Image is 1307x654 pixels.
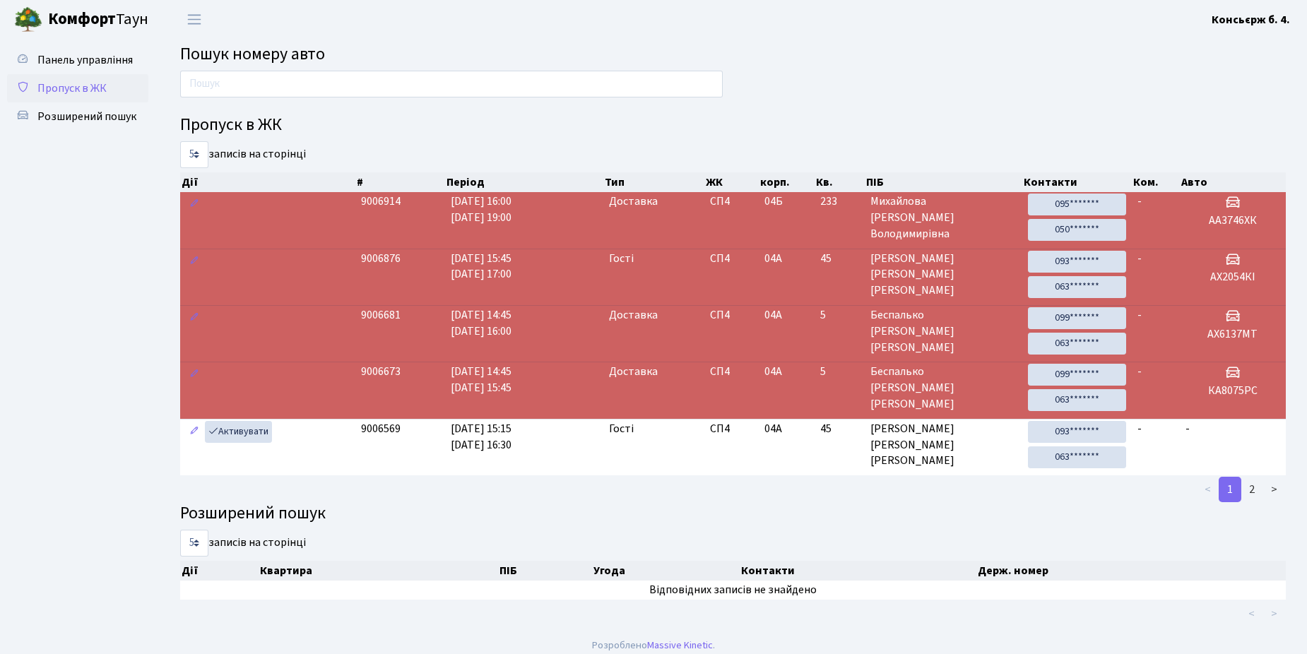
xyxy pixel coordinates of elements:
[870,251,1017,299] span: [PERSON_NAME] [PERSON_NAME] [PERSON_NAME]
[48,8,148,32] span: Таун
[609,251,634,267] span: Гості
[609,307,658,323] span: Доставка
[361,194,401,209] span: 9006914
[1137,251,1142,266] span: -
[180,172,355,192] th: Дії
[186,251,203,273] a: Редагувати
[1185,384,1280,398] h5: КА8075РС
[1185,421,1190,436] span: -
[870,194,1017,242] span: Михайлова [PERSON_NAME] Володимирівна
[451,194,511,225] span: [DATE] 16:00 [DATE] 19:00
[1132,172,1179,192] th: Ком.
[1212,11,1290,28] a: Консьєрж б. 4.
[820,251,858,267] span: 45
[48,8,116,30] b: Комфорт
[764,364,782,379] span: 04А
[647,638,713,653] a: Massive Kinetic
[205,421,272,443] a: Активувати
[710,251,753,267] span: СП4
[451,421,511,453] span: [DATE] 15:15 [DATE] 16:30
[1241,477,1263,502] a: 2
[865,172,1022,192] th: ПІБ
[710,307,753,323] span: СП4
[1185,214,1280,227] h5: АА3746ХК
[609,194,658,210] span: Доставка
[820,421,858,437] span: 45
[1137,421,1142,436] span: -
[870,307,1017,356] span: Беспалько [PERSON_NAME] [PERSON_NAME]
[180,115,1286,136] h4: Пропуск в ЖК
[710,364,753,380] span: СП4
[259,561,498,581] th: Квартира
[592,561,740,581] th: Угода
[1180,172,1286,192] th: Авто
[180,71,723,97] input: Пошук
[37,81,107,96] span: Пропуск в ЖК
[870,421,1017,470] span: [PERSON_NAME] [PERSON_NAME] [PERSON_NAME]
[37,52,133,68] span: Панель управління
[14,6,42,34] img: logo.png
[710,194,753,210] span: СП4
[764,307,782,323] span: 04А
[740,561,977,581] th: Контакти
[7,102,148,131] a: Розширений пошук
[186,194,203,215] a: Редагувати
[498,561,592,581] th: ПІБ
[710,421,753,437] span: СП4
[764,421,782,436] span: 04А
[180,530,208,557] select: записів на сторінці
[1219,477,1241,502] a: 1
[815,172,864,192] th: Кв.
[7,46,148,74] a: Панель управління
[759,172,815,192] th: корп.
[180,581,1286,600] td: Відповідних записів не знайдено
[361,307,401,323] span: 9006681
[451,307,511,339] span: [DATE] 14:45 [DATE] 16:00
[1137,194,1142,209] span: -
[1262,477,1286,502] a: >
[355,172,445,192] th: #
[180,141,306,168] label: записів на сторінці
[180,561,259,581] th: Дії
[186,364,203,386] a: Редагувати
[1137,364,1142,379] span: -
[592,638,715,653] div: Розроблено .
[764,194,783,209] span: 04Б
[1185,328,1280,341] h5: АХ6137МТ
[177,8,212,31] button: Переключити навігацію
[451,364,511,396] span: [DATE] 14:45 [DATE] 15:45
[186,307,203,329] a: Редагувати
[976,561,1296,581] th: Держ. номер
[180,141,208,168] select: записів на сторінці
[451,251,511,283] span: [DATE] 15:45 [DATE] 17:00
[1212,12,1290,28] b: Консьєрж б. 4.
[361,421,401,436] span: 9006569
[870,364,1017,412] span: Беспалько [PERSON_NAME] [PERSON_NAME]
[609,364,658,380] span: Доставка
[361,364,401,379] span: 9006673
[820,307,858,323] span: 5
[764,251,782,266] span: 04А
[37,109,136,124] span: Розширений пошук
[445,172,603,192] th: Період
[186,421,203,443] a: Редагувати
[609,421,634,437] span: Гості
[180,504,1286,524] h4: Розширений пошук
[361,251,401,266] span: 9006876
[7,74,148,102] a: Пропуск в ЖК
[1185,270,1280,284] h5: АХ2054КІ
[704,172,759,192] th: ЖК
[820,194,858,210] span: 233
[1137,307,1142,323] span: -
[820,364,858,380] span: 5
[180,530,306,557] label: записів на сторінці
[180,42,325,66] span: Пошук номеру авто
[1022,172,1132,192] th: Контакти
[603,172,705,192] th: Тип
